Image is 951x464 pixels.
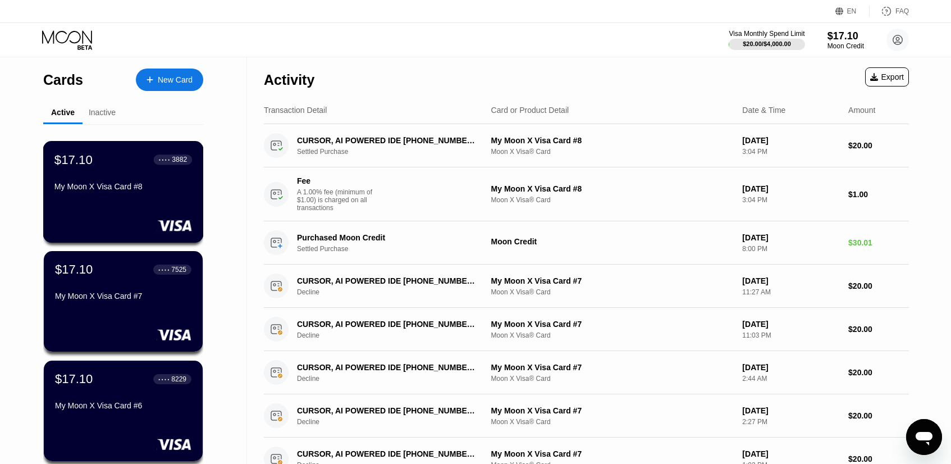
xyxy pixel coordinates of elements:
[742,184,839,193] div: [DATE]
[491,406,734,415] div: My Moon X Visa Card #7
[848,106,875,115] div: Amount
[848,281,909,290] div: $20.00
[827,30,864,50] div: $17.10Moon Credit
[297,176,376,185] div: Fee
[491,363,734,372] div: My Moon X Visa Card #7
[159,158,170,161] div: ● ● ● ●
[742,136,839,145] div: [DATE]
[55,372,93,386] div: $17.10
[742,375,839,383] div: 2:44 AM
[491,136,734,145] div: My Moon X Visa Card #8
[742,233,839,242] div: [DATE]
[742,276,839,285] div: [DATE]
[136,69,203,91] div: New Card
[297,276,479,285] div: CURSOR, AI POWERED IDE [PHONE_NUMBER] US
[742,331,839,339] div: 11:03 PM
[491,148,734,156] div: Moon X Visa® Card
[491,288,734,296] div: Moon X Visa® Card
[54,152,93,167] div: $17.10
[264,167,909,221] div: FeeA 1.00% fee (minimum of $1.00) is charged on all transactionsMy Moon X Visa Card #8Moon X Visa...
[870,6,909,17] div: FAQ
[491,196,734,204] div: Moon X Visa® Card
[51,108,75,117] div: Active
[848,368,909,377] div: $20.00
[906,419,942,455] iframe: Кнопка запуска окна обмена сообщениями
[297,363,479,372] div: CURSOR, AI POWERED IDE [PHONE_NUMBER] US
[44,361,203,461] div: $17.10● ● ● ●8229My Moon X Visa Card #6
[729,30,804,38] div: Visa Monthly Spend Limit
[742,449,839,458] div: [DATE]
[742,320,839,329] div: [DATE]
[158,75,193,85] div: New Card
[264,265,909,308] div: CURSOR, AI POWERED IDE [PHONE_NUMBER] USDeclineMy Moon X Visa Card #7Moon X Visa® Card[DATE]11:27...
[742,196,839,204] div: 3:04 PM
[491,320,734,329] div: My Moon X Visa Card #7
[742,406,839,415] div: [DATE]
[264,106,327,115] div: Transaction Detail
[848,141,909,150] div: $20.00
[835,6,870,17] div: EN
[742,148,839,156] div: 3:04 PM
[742,288,839,296] div: 11:27 AM
[729,30,804,50] div: Visa Monthly Spend Limit$20.00/$4,000.00
[54,182,192,191] div: My Moon X Visa Card #8
[895,7,909,15] div: FAQ
[847,7,857,15] div: EN
[44,251,203,352] div: $17.10● ● ● ●7525My Moon X Visa Card #7
[870,72,904,81] div: Export
[44,142,203,242] div: $17.10● ● ● ●3882My Moon X Visa Card #8
[89,108,116,117] div: Inactive
[742,106,785,115] div: Date & Time
[848,238,909,247] div: $30.01
[264,308,909,351] div: CURSOR, AI POWERED IDE [PHONE_NUMBER] USDeclineMy Moon X Visa Card #7Moon X Visa® Card[DATE]11:03...
[43,72,83,88] div: Cards
[848,411,909,420] div: $20.00
[491,184,734,193] div: My Moon X Visa Card #8
[865,67,909,87] div: Export
[491,276,734,285] div: My Moon X Visa Card #7
[55,262,93,277] div: $17.10
[297,418,493,426] div: Decline
[297,331,493,339] div: Decline
[55,292,191,301] div: My Moon X Visa Card #7
[743,40,791,47] div: $20.00 / $4,000.00
[297,288,493,296] div: Decline
[264,221,909,265] div: Purchased Moon CreditSettled PurchaseMoon Credit[DATE]8:00 PM$30.01
[297,449,479,458] div: CURSOR, AI POWERED IDE [PHONE_NUMBER] US
[158,377,170,381] div: ● ● ● ●
[491,375,734,383] div: Moon X Visa® Card
[491,418,734,426] div: Moon X Visa® Card
[491,331,734,339] div: Moon X Visa® Card
[848,454,909,463] div: $20.00
[264,72,314,88] div: Activity
[742,245,839,253] div: 8:00 PM
[297,233,479,242] div: Purchased Moon Credit
[297,188,381,212] div: A 1.00% fee (minimum of $1.00) is charged on all transactions
[171,375,186,383] div: 8229
[742,363,839,372] div: [DATE]
[848,190,909,199] div: $1.00
[297,136,479,145] div: CURSOR, AI POWERED IDE [PHONE_NUMBER] US
[491,106,569,115] div: Card or Product Detail
[55,401,191,410] div: My Moon X Visa Card #6
[827,30,864,42] div: $17.10
[264,124,909,167] div: CURSOR, AI POWERED IDE [PHONE_NUMBER] USSettled PurchaseMy Moon X Visa Card #8Moon X Visa® Card[D...
[491,237,734,246] div: Moon Credit
[297,320,479,329] div: CURSOR, AI POWERED IDE [PHONE_NUMBER] US
[297,245,493,253] div: Settled Purchase
[848,325,909,334] div: $20.00
[491,449,734,458] div: My Moon X Visa Card #7
[158,268,170,271] div: ● ● ● ●
[297,406,479,415] div: CURSOR, AI POWERED IDE [PHONE_NUMBER] US
[827,42,864,50] div: Moon Credit
[742,418,839,426] div: 2:27 PM
[297,375,493,383] div: Decline
[264,394,909,438] div: CURSOR, AI POWERED IDE [PHONE_NUMBER] USDeclineMy Moon X Visa Card #7Moon X Visa® Card[DATE]2:27 ...
[297,148,493,156] div: Settled Purchase
[264,351,909,394] div: CURSOR, AI POWERED IDE [PHONE_NUMBER] USDeclineMy Moon X Visa Card #7Moon X Visa® Card[DATE]2:44 ...
[171,266,186,274] div: 7525
[172,156,187,163] div: 3882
